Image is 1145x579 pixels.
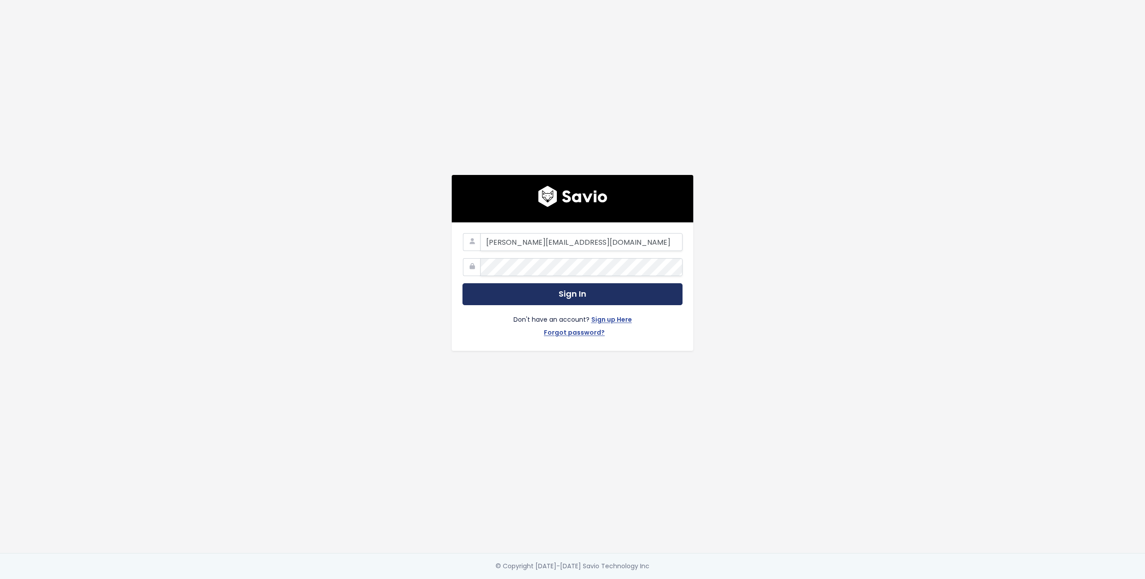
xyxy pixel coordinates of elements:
[462,283,683,305] button: Sign In
[462,305,683,340] div: Don't have an account?
[538,186,607,207] img: logo600x187.a314fd40982d.png
[591,314,632,327] a: Sign up Here
[480,233,683,251] input: Your Work Email Address
[496,561,649,572] div: © Copyright [DATE]-[DATE] Savio Technology Inc
[544,327,605,340] a: Forgot password?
